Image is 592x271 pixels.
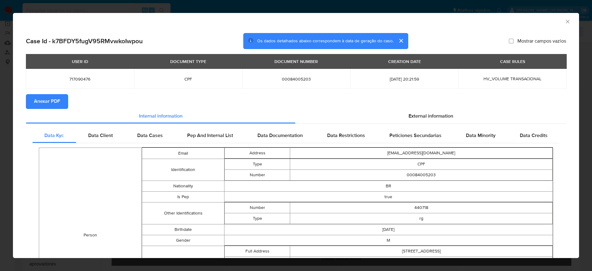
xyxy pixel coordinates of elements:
[142,235,224,246] td: Gender
[224,246,290,257] td: Full Address
[224,148,290,159] td: Address
[290,170,553,181] td: 00084005203
[565,19,570,24] button: Fechar a janela
[409,113,453,120] span: External information
[88,132,113,139] span: Data Client
[224,224,553,235] td: [DATE]
[517,38,566,44] span: Mostrar campos vazios
[68,56,92,67] div: USER ID
[142,76,235,82] span: CPF
[137,132,163,139] span: Data Cases
[389,132,442,139] span: Peticiones Secundarias
[224,192,553,202] td: true
[393,33,408,48] button: cerrar
[33,76,127,82] span: 717090476
[142,181,224,192] td: Nationality
[139,113,183,120] span: Internal information
[290,202,553,213] td: 440718
[142,224,224,235] td: Birthdate
[290,213,553,224] td: rg
[224,181,553,192] td: BR
[520,132,548,139] span: Data Credits
[142,148,224,159] td: Email
[26,109,566,124] div: Detailed info
[32,128,560,143] div: Detailed internal info
[509,39,514,44] input: Mostrar campos vazios
[358,76,451,82] span: [DATE] 20:21:59
[187,132,233,139] span: Pep And Internal List
[44,132,64,139] span: Data Kyc
[384,56,425,67] div: CREATION DATE
[224,159,290,170] td: Type
[290,159,553,170] td: CPF
[34,95,60,108] span: Anexar PDF
[166,56,210,67] div: DOCUMENT TYPE
[26,37,143,45] h2: Case Id - k7BFDY5fugV95RMvwkoIwpou
[290,246,553,257] td: [STREET_ADDRESS]
[224,170,290,181] td: Number
[142,202,224,224] td: Other Identifications
[13,13,579,258] div: closure-recommendation-modal
[142,192,224,202] td: Is Pep
[142,159,224,181] td: Identification
[290,257,553,268] td: Casa propia
[224,235,553,246] td: M
[496,56,529,67] div: CASE RULES
[327,132,365,139] span: Data Restrictions
[224,213,290,224] td: Type
[250,76,343,82] span: 00084005203
[224,202,290,213] td: Number
[290,148,553,159] td: [EMAIL_ADDRESS][DOMAIN_NAME]
[483,76,541,82] span: HV_VOLUME TRANSACIONAL
[257,38,393,44] span: Os dados detalhados abaixo correspondem à data de geração do caso.
[26,94,68,109] button: Anexar PDF
[257,132,303,139] span: Data Documentation
[466,132,495,139] span: Data Minority
[224,257,290,268] td: Additional Info
[271,56,322,67] div: DOCUMENT NUMBER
